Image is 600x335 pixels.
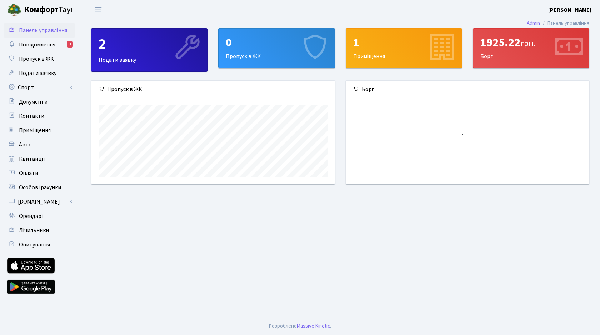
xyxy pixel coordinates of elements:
[19,226,49,234] span: Лічильники
[548,6,591,14] a: [PERSON_NAME]
[4,166,75,180] a: Оплати
[4,137,75,152] a: Авто
[19,241,50,249] span: Опитування
[91,81,335,98] div: Пропуск в ЖК
[67,41,73,47] div: 1
[91,29,207,71] div: Подати заявку
[516,16,600,31] nav: breadcrumb
[99,36,200,53] div: 2
[19,98,47,106] span: Документи
[4,180,75,195] a: Особові рахунки
[4,66,75,80] a: Подати заявку
[297,322,330,330] a: Massive Kinetic
[19,126,51,134] span: Приміщення
[473,29,589,68] div: Борг
[19,169,38,177] span: Оплати
[4,37,75,52] a: Повідомлення1
[346,29,462,68] div: Приміщення
[226,36,327,49] div: 0
[540,19,589,27] li: Панель управління
[4,195,75,209] a: [DOMAIN_NAME]
[219,29,334,68] div: Пропуск в ЖК
[7,3,21,17] img: logo.png
[19,184,61,191] span: Особові рахунки
[89,4,107,16] button: Переключити навігацію
[19,69,56,77] span: Подати заявку
[346,28,462,68] a: 1Приміщення
[480,36,582,49] div: 1925.22
[346,81,589,98] div: Борг
[353,36,455,49] div: 1
[24,4,59,15] b: Комфорт
[4,223,75,237] a: Лічильники
[269,322,331,330] div: Розроблено .
[520,37,536,50] span: грн.
[527,19,540,27] a: Admin
[4,152,75,166] a: Квитанції
[19,41,55,49] span: Повідомлення
[4,109,75,123] a: Контакти
[19,26,67,34] span: Панель управління
[4,237,75,252] a: Опитування
[24,4,75,16] span: Таун
[4,123,75,137] a: Приміщення
[19,141,32,149] span: Авто
[4,80,75,95] a: Спорт
[4,23,75,37] a: Панель управління
[218,28,335,68] a: 0Пропуск в ЖК
[19,55,54,63] span: Пропуск в ЖК
[91,28,207,72] a: 2Подати заявку
[4,209,75,223] a: Орендарі
[19,212,43,220] span: Орендарі
[4,95,75,109] a: Документи
[4,52,75,66] a: Пропуск в ЖК
[19,112,44,120] span: Контакти
[19,155,45,163] span: Квитанції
